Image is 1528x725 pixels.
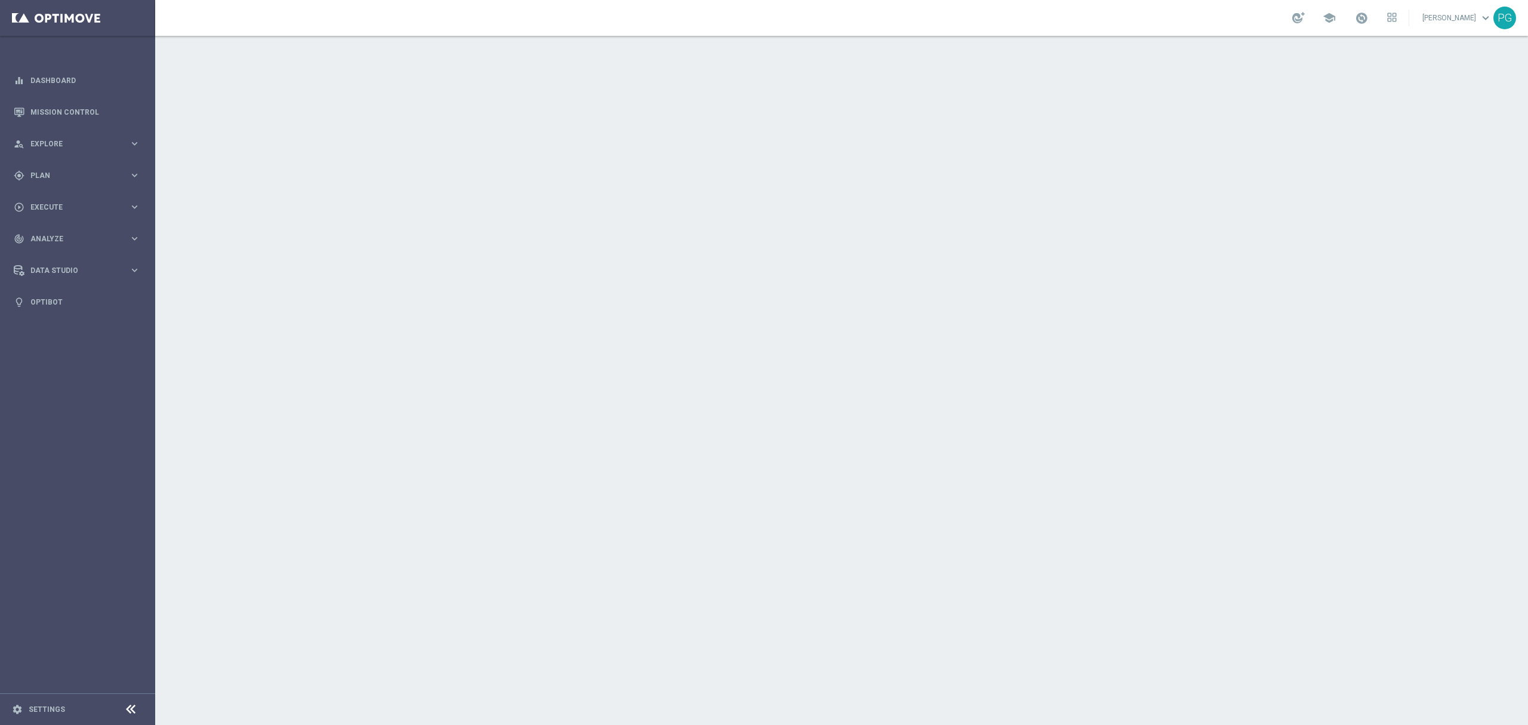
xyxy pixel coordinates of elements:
[14,96,140,128] div: Mission Control
[14,75,24,86] i: equalizer
[14,234,24,244] i: track_changes
[30,235,129,242] span: Analyze
[14,297,24,308] i: lightbulb
[129,170,140,181] i: keyboard_arrow_right
[30,286,140,318] a: Optibot
[13,76,141,85] button: equalizer Dashboard
[14,202,129,213] div: Execute
[30,267,129,274] span: Data Studio
[30,172,129,179] span: Plan
[30,204,129,211] span: Execute
[14,139,129,149] div: Explore
[14,170,24,181] i: gps_fixed
[30,64,140,96] a: Dashboard
[13,202,141,212] button: play_circle_outline Execute keyboard_arrow_right
[13,297,141,307] button: lightbulb Optibot
[1421,9,1493,27] a: [PERSON_NAME]keyboard_arrow_down
[1479,11,1492,24] span: keyboard_arrow_down
[13,234,141,244] button: track_changes Analyze keyboard_arrow_right
[14,139,24,149] i: person_search
[30,140,129,148] span: Explore
[13,107,141,117] button: Mission Control
[129,138,140,149] i: keyboard_arrow_right
[13,266,141,275] button: Data Studio keyboard_arrow_right
[1323,11,1336,24] span: school
[14,234,129,244] div: Analyze
[129,265,140,276] i: keyboard_arrow_right
[12,704,23,715] i: settings
[30,96,140,128] a: Mission Control
[1493,7,1516,29] div: PG
[14,170,129,181] div: Plan
[14,265,129,276] div: Data Studio
[14,202,24,213] i: play_circle_outline
[129,233,140,244] i: keyboard_arrow_right
[14,64,140,96] div: Dashboard
[14,286,140,318] div: Optibot
[29,706,65,713] a: Settings
[13,139,141,149] button: person_search Explore keyboard_arrow_right
[13,171,141,180] button: gps_fixed Plan keyboard_arrow_right
[129,201,140,213] i: keyboard_arrow_right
